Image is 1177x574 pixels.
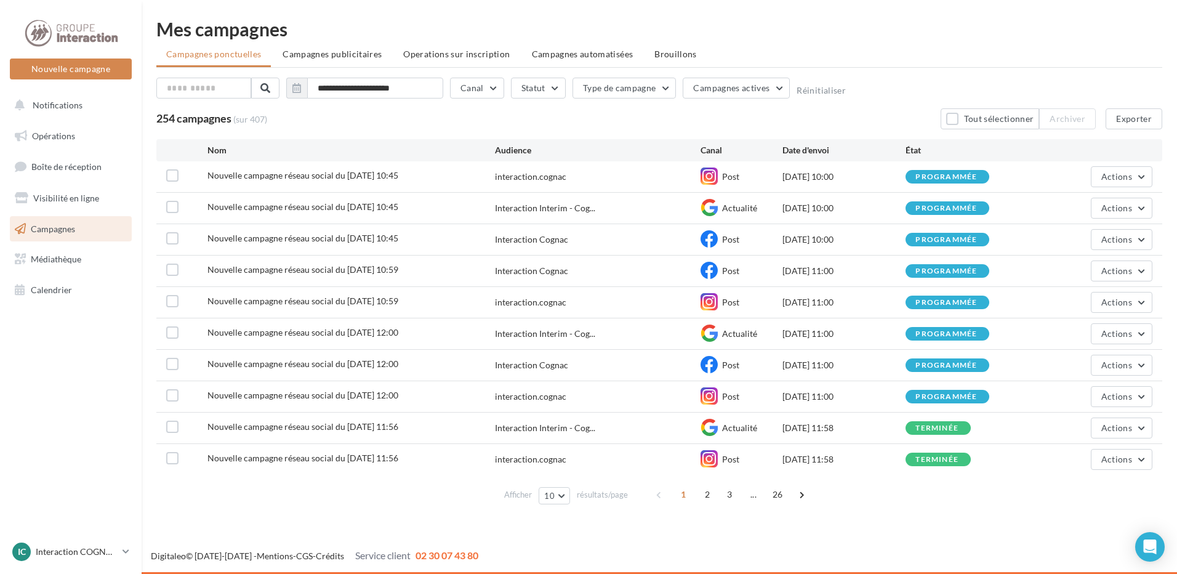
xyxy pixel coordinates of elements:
span: 3 [720,485,739,504]
div: [DATE] 10:00 [782,171,906,183]
button: Actions [1091,449,1152,470]
div: [DATE] 11:00 [782,328,906,340]
span: Nouvelle campagne réseau social du 26-09-2025 12:00 [207,390,398,400]
button: Statut [511,78,566,99]
button: Actions [1091,418,1152,439]
a: Mentions [257,551,293,561]
button: Actions [1091,323,1152,344]
span: Actions [1101,454,1132,464]
div: [DATE] 11:58 [782,453,906,466]
button: Actions [1091,292,1152,313]
a: Campagnes [7,216,134,242]
div: terminée [915,424,958,432]
button: Canal [450,78,504,99]
span: Post [722,360,739,370]
div: programmée [915,236,977,244]
button: Type de campagne [572,78,677,99]
span: Calendrier [31,285,72,295]
span: Operations sur inscription [403,49,510,59]
a: Visibilité en ligne [7,185,134,211]
div: Interaction Cognac [495,265,568,277]
a: Calendrier [7,277,134,303]
span: Médiathèque [31,254,81,264]
span: Interaction Interim - Cog... [495,202,595,214]
div: [DATE] 11:00 [782,390,906,403]
span: Post [722,454,739,464]
div: Interaction Cognac [495,233,568,246]
div: programmée [915,204,977,212]
div: Open Intercom Messenger [1135,532,1165,562]
span: Nouvelle campagne réseau social du 04-09-2025 10:45 [207,233,398,243]
a: Boîte de réception [7,153,134,180]
span: Campagnes publicitaires [283,49,382,59]
div: [DATE] 10:00 [782,202,906,214]
div: Date d'envoi [782,144,906,156]
span: Actualité [722,203,757,213]
span: (sur 407) [233,113,267,126]
span: Actions [1101,203,1132,213]
div: Nom [207,144,495,156]
span: Nouvelle campagne réseau social du 04-09-2025 10:45 [207,201,398,212]
button: Réinitialiser [797,86,846,95]
span: 2 [697,485,717,504]
div: [DATE] 11:00 [782,359,906,371]
div: État [906,144,1029,156]
button: Actions [1091,198,1152,219]
a: Crédits [316,551,344,561]
div: Mes campagnes [156,20,1162,38]
span: Opérations [32,131,75,141]
span: ... [744,485,763,504]
span: Brouillons [654,49,697,59]
button: Nouvelle campagne [10,59,132,79]
span: Actions [1101,265,1132,276]
button: Archiver [1039,108,1096,129]
span: Actions [1101,297,1132,307]
span: Nouvelle campagne réseau social du 26-09-2025 11:56 [207,453,398,463]
a: CGS [296,551,313,561]
span: 02 30 07 43 80 [416,549,478,561]
span: 254 campagnes [156,111,231,125]
span: Nouvelle campagne réseau social du 04-09-2025 10:59 [207,264,398,275]
div: terminée [915,456,958,464]
span: Actions [1101,328,1132,339]
div: programmée [915,173,977,181]
span: Actions [1101,422,1132,433]
span: Actualité [722,422,757,433]
button: 10 [539,487,570,504]
span: Interaction Interim - Cog... [495,422,595,434]
div: [DATE] 10:00 [782,233,906,246]
span: Campagnes actives [693,83,769,93]
span: Post [722,265,739,276]
span: Service client [355,549,411,561]
span: Nouvelle campagne réseau social du 04-09-2025 10:59 [207,296,398,306]
span: Post [722,171,739,182]
button: Campagnes actives [683,78,790,99]
div: programmée [915,330,977,338]
a: Médiathèque [7,246,134,272]
span: Nouvelle campagne réseau social du 04-09-2025 10:45 [207,170,398,180]
button: Tout sélectionner [941,108,1039,129]
span: Notifications [33,100,82,110]
span: Post [722,234,739,245]
span: 26 [768,485,788,504]
span: Visibilité en ligne [33,193,99,203]
span: Actions [1101,234,1132,245]
div: [DATE] 11:00 [782,265,906,277]
button: Actions [1091,261,1152,281]
span: Actions [1101,391,1132,402]
span: Actualité [722,328,757,339]
a: Opérations [7,123,134,149]
div: programmée [915,362,977,370]
div: interaction.cognac [495,171,566,183]
span: Post [722,297,739,307]
button: Actions [1091,166,1152,187]
span: © [DATE]-[DATE] - - - [151,551,478,561]
div: interaction.cognac [495,390,566,403]
div: programmée [915,267,977,275]
span: Campagnes automatisées [532,49,633,59]
p: Interaction COGNAC [36,546,118,558]
div: Interaction Cognac [495,359,568,371]
span: résultats/page [577,489,628,501]
div: [DATE] 11:00 [782,296,906,309]
button: Exporter [1106,108,1162,129]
